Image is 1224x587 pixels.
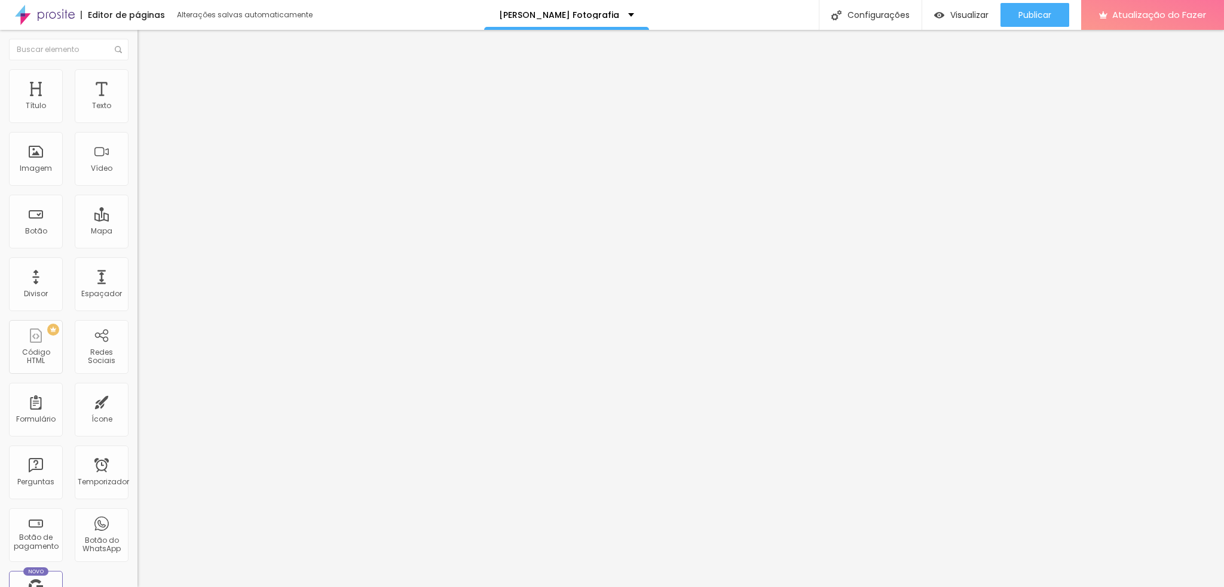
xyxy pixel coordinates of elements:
iframe: Editor [137,30,1224,587]
font: Configurações [847,9,910,21]
input: Buscar elemento [9,39,128,60]
font: Visualizar [950,9,989,21]
font: Texto [92,100,111,110]
font: Título [26,100,46,110]
font: Mapa [91,226,112,236]
font: Ícone [91,414,112,424]
font: Imagem [20,163,52,173]
font: Redes Sociais [88,347,115,365]
font: Botão do WhatsApp [82,535,121,554]
font: Código HTML [22,347,50,365]
font: Espaçador [81,288,122,299]
font: Botão de pagamento [14,532,59,551]
font: [PERSON_NAME] Fotografia [499,9,619,21]
img: Ícone [831,10,841,20]
button: Publicar [1000,3,1069,27]
font: Alterações salvas automaticamente [177,10,313,20]
font: Vídeo [91,163,112,173]
img: Ícone [115,46,122,53]
font: Publicar [1018,9,1051,21]
font: Atualização do Fazer [1112,8,1206,21]
font: Editor de páginas [88,9,165,21]
font: Novo [28,568,44,575]
img: view-1.svg [934,10,944,20]
font: Perguntas [17,477,54,487]
font: Botão [25,226,47,236]
font: Temporizador [78,477,129,487]
font: Divisor [24,288,48,299]
button: Visualizar [922,3,1000,27]
font: Formulário [16,414,56,424]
